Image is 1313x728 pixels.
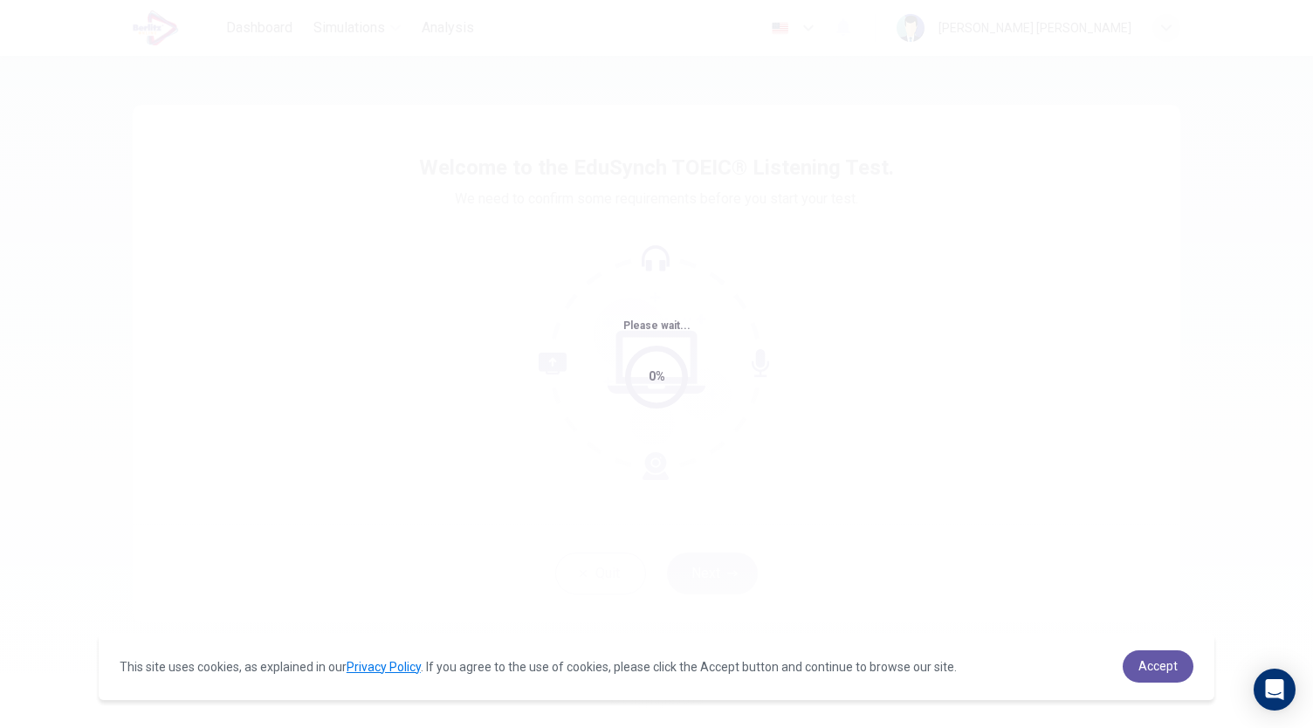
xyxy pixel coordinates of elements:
span: This site uses cookies, as explained in our . If you agree to the use of cookies, please click th... [120,660,957,674]
div: Open Intercom Messenger [1254,669,1296,711]
a: dismiss cookie message [1123,650,1193,683]
a: Privacy Policy [347,660,421,674]
span: Please wait... [623,319,691,332]
div: cookieconsent [99,633,1214,700]
span: Accept [1138,659,1178,673]
div: 0% [649,367,665,387]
